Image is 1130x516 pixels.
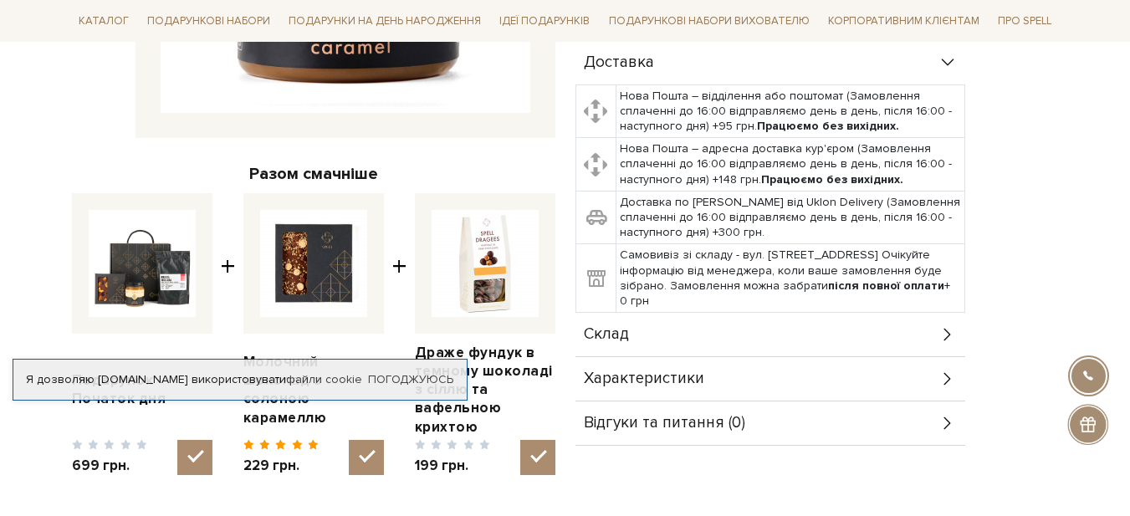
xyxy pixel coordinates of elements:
a: Подарунки на День народження [282,8,488,34]
div: Я дозволяю [DOMAIN_NAME] використовувати [13,372,467,387]
a: Подарункові набори [141,8,277,34]
div: Разом смачніше [72,163,555,185]
img: Молочний шоколад з солоною карамеллю [260,210,367,317]
td: Самовивіз зі складу - вул. [STREET_ADDRESS] Очікуйте інформацію від менеджера, коли ваше замовлен... [616,244,964,313]
span: 699 грн. [72,457,148,475]
td: Нова Пошта – адресна доставка кур'єром (Замовлення сплаченні до 16:00 відправляємо день в день, п... [616,138,964,192]
span: Доставка [584,55,654,70]
span: Характеристики [584,371,704,386]
span: 229 грн. [243,457,320,475]
span: + [221,193,235,475]
b: після повної оплати [828,278,944,293]
span: Склад [584,327,629,342]
td: Нова Пошта – відділення або поштомат (Замовлення сплаченні до 16:00 відправляємо день в день, піс... [616,84,964,138]
a: Погоджуюсь [368,372,453,387]
span: Відгуки та питання (0) [584,416,745,431]
a: Подарункові набори вихователю [602,7,816,35]
b: Працюємо без вихідних. [757,119,899,133]
a: файли cookie [286,372,362,386]
b: Працюємо без вихідних. [761,172,903,186]
span: + [392,193,406,475]
a: Корпоративним клієнтам [821,7,986,35]
img: Драже фундук в темному шоколаді з сіллю та вафельною крихтою [432,210,539,317]
a: Про Spell [991,8,1058,34]
a: Драже фундук в темному шоколаді з сіллю та вафельною крихтою [415,344,555,436]
td: Доставка по [PERSON_NAME] від Uklon Delivery (Замовлення сплаченні до 16:00 відправляємо день в д... [616,191,964,244]
span: 199 грн. [415,457,491,475]
a: Молочний шоколад з солоною карамеллю [243,353,384,427]
a: Ідеї подарунків [493,8,596,34]
img: Подарунок Початок дня [89,210,196,317]
a: Каталог [72,8,135,34]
